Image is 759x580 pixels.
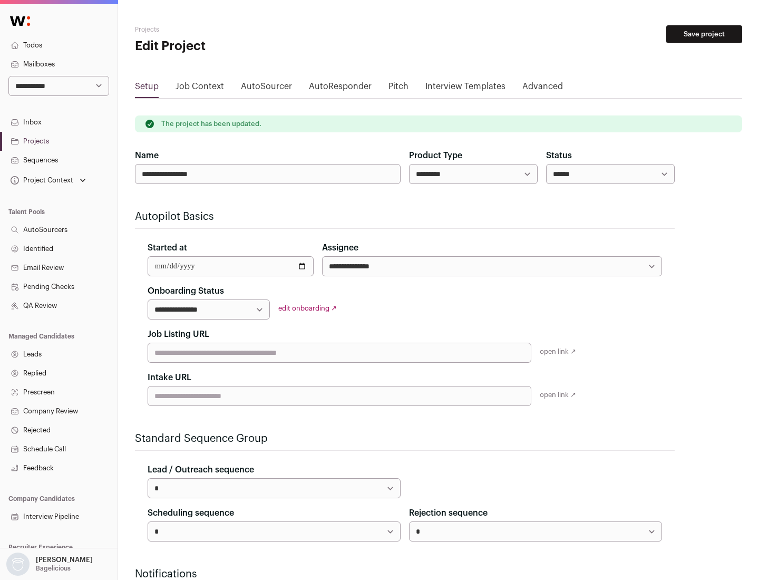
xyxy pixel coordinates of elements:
label: Status [546,149,572,162]
img: nopic.png [6,553,30,576]
div: Project Context [8,176,73,185]
button: Open dropdown [8,173,88,188]
label: Intake URL [148,371,191,384]
a: edit onboarding ↗ [278,305,337,312]
h2: Standard Sequence Group [135,431,675,446]
a: Setup [135,80,159,97]
a: Job Context [176,80,224,97]
p: [PERSON_NAME] [36,556,93,564]
label: Name [135,149,159,162]
h2: Projects [135,25,337,34]
label: Job Listing URL [148,328,209,341]
label: Started at [148,241,187,254]
img: Wellfound [4,11,36,32]
a: Interview Templates [425,80,505,97]
label: Onboarding Status [148,285,224,297]
p: Bagelicious [36,564,71,573]
label: Scheduling sequence [148,507,234,519]
p: The project has been updated. [161,120,261,128]
h1: Edit Project [135,38,337,55]
button: Open dropdown [4,553,95,576]
label: Product Type [409,149,462,162]
h2: Autopilot Basics [135,209,675,224]
label: Assignee [322,241,358,254]
button: Save project [666,25,742,43]
a: Pitch [388,80,408,97]
label: Lead / Outreach sequence [148,463,254,476]
a: AutoSourcer [241,80,292,97]
a: AutoResponder [309,80,372,97]
label: Rejection sequence [409,507,488,519]
a: Advanced [522,80,563,97]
